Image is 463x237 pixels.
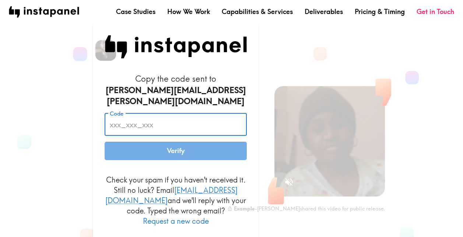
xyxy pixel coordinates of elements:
a: Case Studies [116,7,155,16]
b: Example [234,205,255,212]
p: Check your spam if you haven't received it. Still no luck? Email and we'll reply with your code. ... [105,175,247,226]
input: xxx_xxx_xxx [105,113,247,136]
a: [EMAIL_ADDRESS][DOMAIN_NAME] [105,185,238,205]
a: Pricing & Timing [355,7,405,16]
a: Get in Touch [417,7,454,16]
div: - [PERSON_NAME] shared this video for public release. [227,205,385,212]
button: Verify [105,142,247,160]
button: Request a new code [143,216,209,226]
a: Deliverables [305,7,343,16]
h6: Copy the code sent to [105,73,247,107]
img: Miguel [95,40,116,61]
label: Code [110,110,123,118]
a: Capabilities & Services [222,7,293,16]
div: [PERSON_NAME][EMAIL_ADDRESS][PERSON_NAME][DOMAIN_NAME] [105,85,247,107]
img: Instapanel [105,35,247,59]
a: How We Work [167,7,210,16]
button: Sound is off [281,174,297,190]
img: instapanel [9,6,79,18]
